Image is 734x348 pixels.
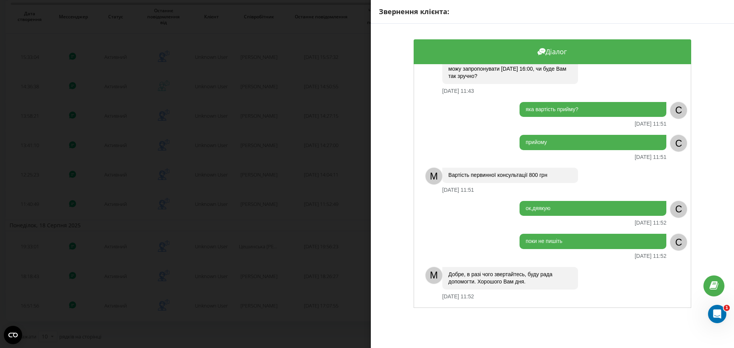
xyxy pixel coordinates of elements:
[670,102,687,119] div: C
[635,220,666,226] div: [DATE] 11:52
[670,201,687,218] div: C
[635,121,666,127] div: [DATE] 11:51
[442,46,578,84] div: З Вами спілкується менеджер [PERSON_NAME]. Найближчий час для запису до [PERSON_NAME] можу запроп...
[724,305,730,311] span: 1
[442,168,578,183] div: Вартість первинної консультації 800 грн
[442,88,474,94] div: [DATE] 11:43
[442,293,474,300] div: [DATE] 11:52
[442,187,474,193] div: [DATE] 11:51
[414,39,691,64] div: Діалог
[670,234,687,251] div: C
[635,154,666,160] div: [DATE] 11:51
[520,201,666,216] div: ок,дяякую
[425,267,442,284] div: M
[635,253,666,259] div: [DATE] 11:52
[442,267,578,290] div: Добре, в разі чого звертайтесь, буду рада допомогти. Хорошого Вам дня.
[425,168,442,185] div: M
[520,135,666,150] div: прийому
[379,7,726,17] div: Звернення клієнта:
[708,305,726,323] iframe: Intercom live chat
[670,135,687,152] div: C
[520,102,666,117] div: яка вартість прийму?
[4,326,22,344] button: Open CMP widget
[520,234,666,249] div: поки не пишіть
